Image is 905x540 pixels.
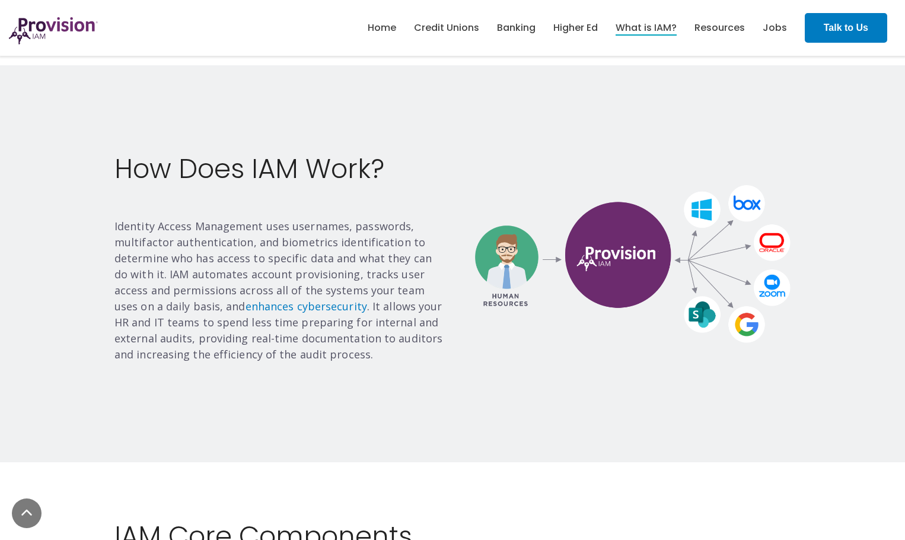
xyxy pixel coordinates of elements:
a: Banking [497,18,536,38]
h2: How Does IAM Work? [114,154,444,213]
nav: menu [359,9,796,47]
a: Resources [694,18,745,38]
img: HR_Provision_Diagram_IAM@2x [461,185,791,343]
a: What is IAM? [616,18,677,38]
a: Home [368,18,396,38]
a: enhances cybersecurity [246,299,367,313]
a: Higher Ed [553,18,598,38]
a: Jobs [763,18,787,38]
a: Talk to Us [805,13,887,43]
p: Identity Access Management uses usernames, passwords, multifactor authentication, and biometrics ... [114,218,444,363]
strong: Talk to Us [824,23,868,33]
a: Credit Unions [414,18,479,38]
img: ProvisionIAM-Logo-Purple [9,17,98,45]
